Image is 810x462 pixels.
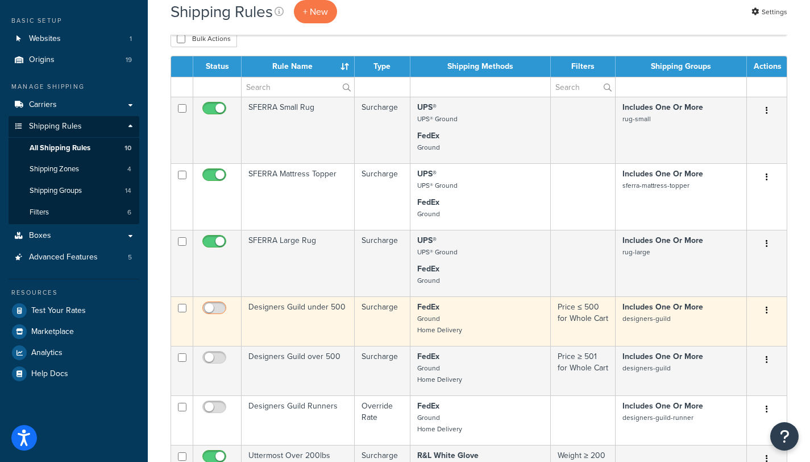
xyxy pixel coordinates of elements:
small: UPS® Ground [417,247,458,257]
td: SFERRA Large Rug [242,230,355,296]
td: Designers Guild under 500 [242,296,355,346]
a: Shipping Groups 14 [9,180,139,201]
span: Shipping Groups [30,186,82,196]
input: Search [242,77,354,97]
small: UPS® Ground [417,180,458,191]
th: Status [193,56,242,77]
a: Advanced Features 5 [9,247,139,268]
a: Boxes [9,225,139,246]
th: Shipping Methods [410,56,551,77]
span: 10 [124,143,131,153]
div: Basic Setup [9,16,139,26]
li: Shipping Zones [9,159,139,180]
span: 6 [127,208,131,217]
strong: Includes One Or More [622,301,703,313]
button: Bulk Actions [171,30,237,47]
small: UPS® Ground [417,114,458,124]
strong: FedEx [417,400,439,412]
span: Filters [30,208,49,217]
li: Shipping Rules [9,116,139,224]
span: Help Docs [31,369,68,379]
small: Ground [417,275,440,286]
a: Marketplace [9,321,139,342]
th: Shipping Groups [616,56,747,77]
span: Shipping Zones [30,164,79,174]
span: Advanced Features [29,253,98,262]
td: Surcharge [355,346,410,395]
td: Price ≥ 501 for Whole Cart [551,346,616,395]
a: Websites 1 [9,28,139,49]
span: 1 [130,34,132,44]
th: Actions [747,56,787,77]
a: Filters 6 [9,202,139,223]
small: sferra-mattress-topper [622,180,689,191]
span: Origins [29,55,55,65]
td: Price ≤ 500 for Whole Cart [551,296,616,346]
button: Open Resource Center [770,422,799,451]
div: Manage Shipping [9,82,139,92]
li: Filters [9,202,139,223]
span: Test Your Rates [31,306,86,316]
a: Carriers [9,94,139,115]
a: Shipping Zones 4 [9,159,139,180]
td: Designers Guild Runners [242,395,355,445]
strong: Includes One Or More [622,350,703,362]
small: designers-guild-runner [622,412,693,423]
th: Rule Name : activate to sort column ascending [242,56,355,77]
strong: FedEx [417,196,439,208]
span: 4 [127,164,131,174]
a: Analytics [9,343,139,363]
small: Ground [417,142,440,152]
li: Shipping Groups [9,180,139,201]
strong: UPS® [417,168,437,180]
span: Shipping Rules [29,122,82,131]
li: All Shipping Rules [9,138,139,159]
td: Designers Guild over 500 [242,346,355,395]
li: Origins [9,49,139,71]
li: Advanced Features [9,247,139,268]
a: Shipping Rules [9,116,139,137]
span: Carriers [29,100,57,110]
small: designers-guild [622,313,671,324]
small: Ground Home Delivery [417,313,462,335]
td: SFERRA Mattress Topper [242,163,355,230]
span: 19 [126,55,132,65]
div: Resources [9,288,139,298]
strong: FedEx [417,301,439,313]
span: 14 [125,186,131,196]
strong: Includes One Or More [622,101,703,113]
span: All Shipping Rules [30,143,90,153]
strong: UPS® [417,234,437,246]
td: Surcharge [355,296,410,346]
span: Analytics [31,348,63,358]
small: Ground [417,209,440,219]
th: Type [355,56,410,77]
a: Test Your Rates [9,300,139,321]
td: SFERRA Small Rug [242,97,355,163]
small: Ground Home Delivery [417,412,462,434]
strong: Includes One Or More [622,234,703,246]
span: Boxes [29,231,51,241]
a: All Shipping Rules 10 [9,138,139,159]
strong: Includes One Or More [622,400,703,412]
small: rug-large [622,247,650,257]
strong: UPS® [417,101,437,113]
li: Websites [9,28,139,49]
small: Ground Home Delivery [417,363,462,385]
th: Filters [551,56,616,77]
strong: FedEx [417,130,439,142]
td: Surcharge [355,230,410,296]
span: 5 [128,253,132,262]
span: Marketplace [31,327,74,337]
a: Settings [751,4,787,20]
small: designers-guild [622,363,671,373]
span: Websites [29,34,61,44]
strong: R&L White Glove [417,449,479,461]
td: Override Rate [355,395,410,445]
small: rug-small [622,114,651,124]
strong: FedEx [417,263,439,275]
